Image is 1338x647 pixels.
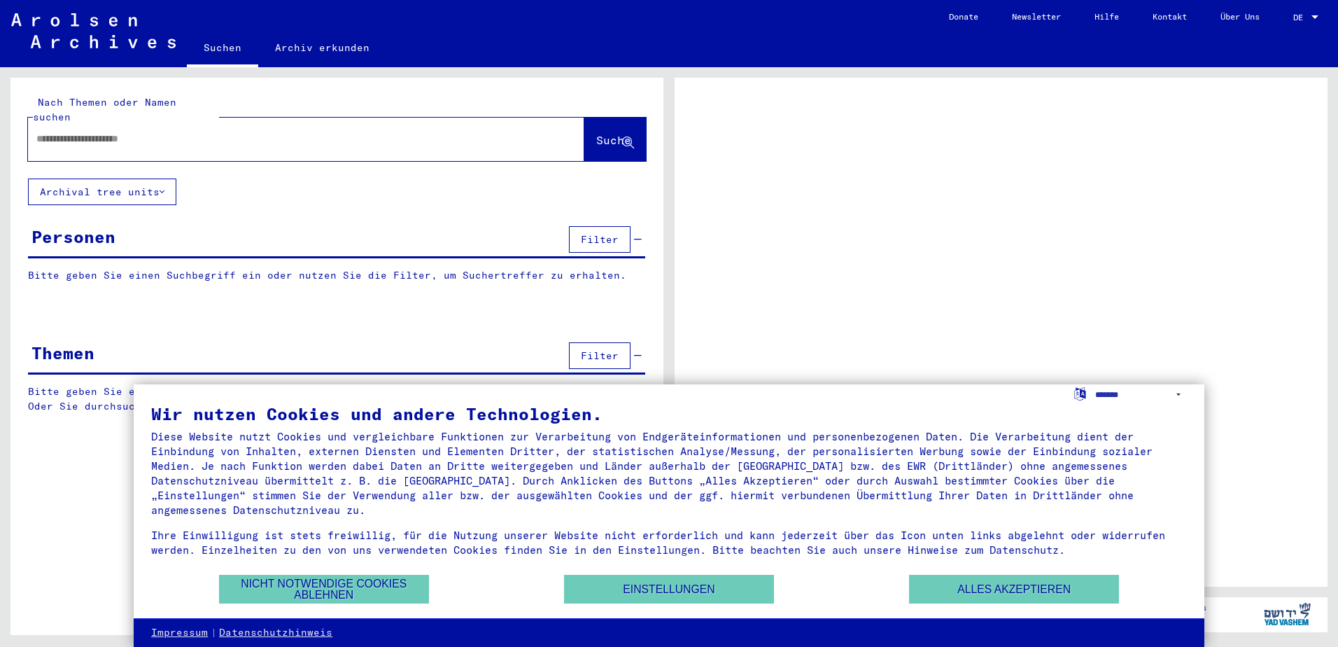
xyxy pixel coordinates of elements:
button: Nicht notwendige Cookies ablehnen [219,575,429,604]
span: Filter [581,233,619,246]
button: Einstellungen [564,575,774,604]
button: Filter [569,226,631,253]
div: Wir nutzen Cookies und andere Technologien. [151,405,1187,422]
button: Filter [569,342,631,369]
span: Filter [581,349,619,362]
a: Datenschutzhinweis [219,626,332,640]
select: Sprache auswählen [1095,384,1187,405]
mat-label: Nach Themen oder Namen suchen [33,96,176,123]
div: Themen [31,340,94,366]
span: DE [1293,13,1309,22]
img: yv_logo.png [1261,597,1314,632]
span: Suche [596,133,631,147]
div: Ihre Einwilligung ist stets freiwillig, für die Nutzung unserer Website nicht erforderlich und ka... [151,528,1187,557]
p: Bitte geben Sie einen Suchbegriff ein oder nutzen Sie die Filter, um Suchertreffer zu erhalten. [28,268,645,283]
div: Diese Website nutzt Cookies und vergleichbare Funktionen zur Verarbeitung von Endgeräteinformatio... [151,429,1187,517]
img: Arolsen_neg.svg [11,13,176,48]
a: Impressum [151,626,208,640]
button: Alles akzeptieren [909,575,1119,604]
div: Personen [31,224,115,249]
p: Bitte geben Sie einen Suchbegriff ein oder nutzen Sie die Filter, um Suchertreffer zu erhalten. O... [28,384,646,414]
label: Sprache auswählen [1073,387,1087,400]
a: Suchen [187,31,258,67]
button: Suche [584,118,646,161]
a: Archiv erkunden [258,31,386,64]
button: Archival tree units [28,179,176,205]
